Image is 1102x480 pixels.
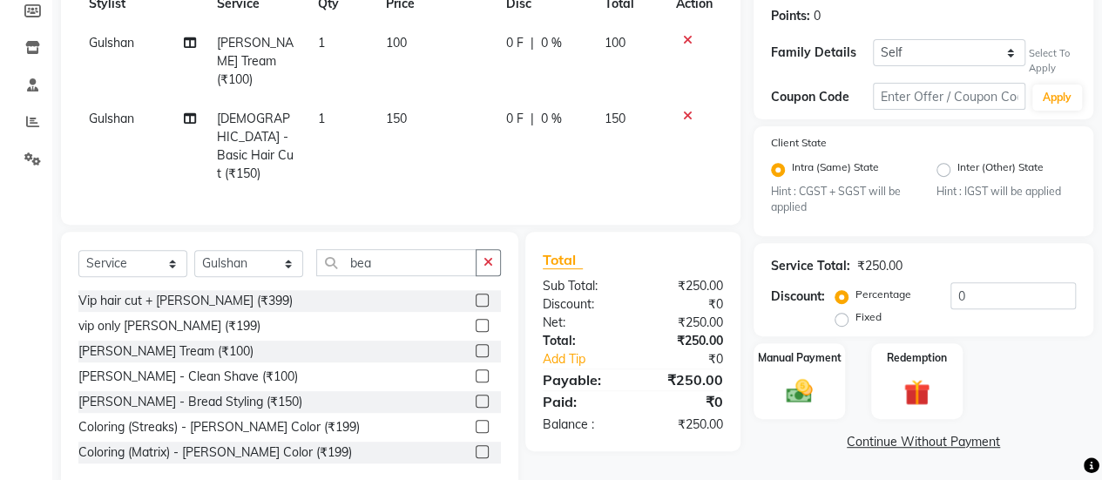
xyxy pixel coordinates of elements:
label: Fixed [855,309,882,325]
div: ₹250.00 [632,369,736,390]
div: Service Total: [771,257,850,275]
div: ₹0 [632,391,736,412]
input: Search or Scan [316,249,477,276]
label: Intra (Same) State [792,159,879,180]
span: 150 [386,111,407,126]
span: 100 [605,35,625,51]
div: 0 [814,7,821,25]
span: Total [543,251,583,269]
img: _gift.svg [896,376,938,409]
a: Add Tip [530,350,650,368]
div: Family Details [771,44,873,62]
div: Coloring (Matrix) - [PERSON_NAME] Color (₹199) [78,443,352,462]
label: Manual Payment [758,350,842,366]
div: Vip hair cut + [PERSON_NAME] (₹399) [78,292,293,310]
span: 1 [318,111,325,126]
a: Continue Without Payment [757,433,1090,451]
span: [DEMOGRAPHIC_DATA] - Basic Hair Cut (₹150) [217,111,294,181]
div: ₹0 [650,350,736,368]
div: [PERSON_NAME] - Clean Shave (₹100) [78,368,298,386]
div: Coupon Code [771,88,873,106]
span: Gulshan [89,111,134,126]
div: Discount: [771,287,825,306]
div: ₹250.00 [632,332,736,350]
span: 0 F [506,110,524,128]
div: Sub Total: [530,277,633,295]
small: Hint : IGST will be applied [936,184,1076,199]
div: Balance : [530,416,633,434]
div: Coloring (Streaks) - [PERSON_NAME] Color (₹199) [78,418,360,436]
div: ₹250.00 [857,257,903,275]
span: 150 [605,111,625,126]
div: Discount: [530,295,633,314]
div: Select To Apply [1029,46,1076,76]
span: | [531,110,534,128]
span: 0 % [541,110,562,128]
div: Payable: [530,369,633,390]
span: [PERSON_NAME] Tream (₹100) [217,35,294,87]
div: ₹250.00 [632,416,736,434]
img: _cash.svg [778,376,821,407]
input: Enter Offer / Coupon Code [873,83,1025,110]
span: 1 [318,35,325,51]
div: Net: [530,314,633,332]
span: 0 F [506,34,524,52]
label: Inter (Other) State [957,159,1044,180]
div: Paid: [530,391,633,412]
label: Redemption [887,350,947,366]
div: ₹0 [632,295,736,314]
div: Points: [771,7,810,25]
small: Hint : CGST + SGST will be applied [771,184,910,216]
span: 100 [386,35,407,51]
button: Apply [1032,85,1082,111]
span: 0 % [541,34,562,52]
div: [PERSON_NAME] - Bread Styling (₹150) [78,393,302,411]
label: Percentage [855,287,911,302]
div: ₹250.00 [632,277,736,295]
div: [PERSON_NAME] Tream (₹100) [78,342,254,361]
div: Total: [530,332,633,350]
span: Gulshan [89,35,134,51]
label: Client State [771,135,827,151]
span: | [531,34,534,52]
div: ₹250.00 [632,314,736,332]
div: vip only [PERSON_NAME] (₹199) [78,317,260,335]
